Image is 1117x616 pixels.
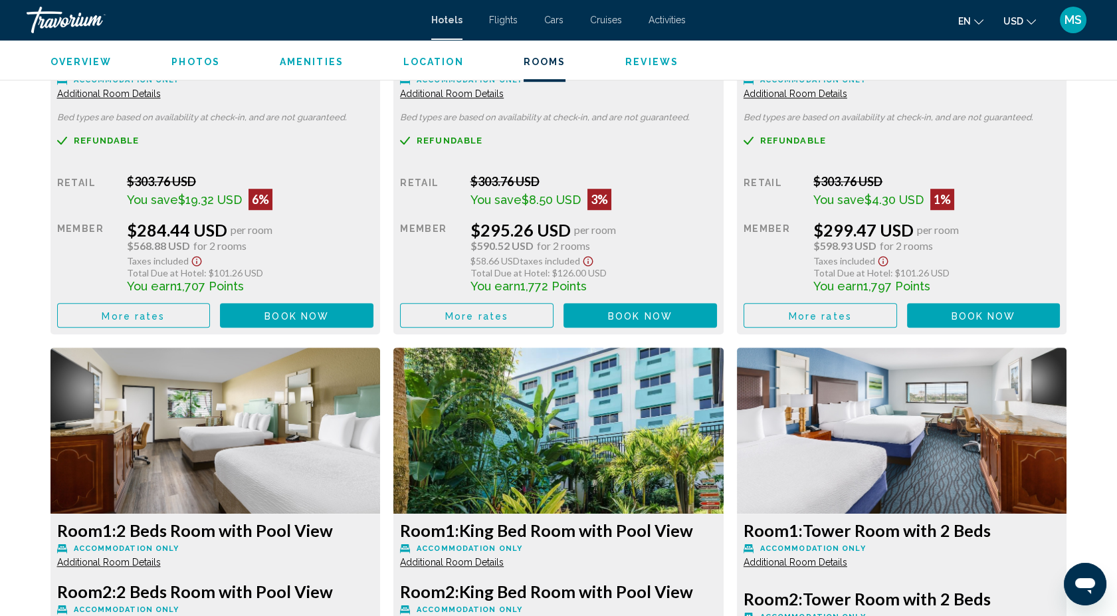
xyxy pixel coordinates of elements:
span: Refundable [760,136,826,145]
span: 1,772 Points [520,279,587,293]
img: 70711e62-d5a9-4487-ac60-661c0a2d7c67.jpeg [51,348,381,514]
span: Additional Room Details [400,557,504,567]
span: Taxes included [127,255,189,266]
button: Amenities [280,56,344,68]
span: Accommodation Only [417,605,522,614]
span: $19.32 USD [178,193,242,207]
span: You save [470,193,522,207]
div: Member [744,220,803,293]
img: b51aa107-63f2-4e4e-b523-47f97ade5f05.jpeg [393,348,724,514]
span: Location [403,56,464,67]
span: You save [813,193,864,207]
span: $4.30 USD [864,193,924,207]
span: MS [1065,13,1082,27]
a: Activities [649,15,686,25]
button: More rates [744,303,897,328]
span: per room [574,224,616,236]
a: Cars [544,15,563,25]
div: Retail [744,174,803,210]
div: Retail [57,174,117,210]
span: Accommodation Only [74,605,179,614]
span: for 2 rooms [193,240,247,252]
button: Change currency [1003,11,1036,31]
span: Taxes included [520,255,580,266]
span: 1,707 Points [177,279,244,293]
span: 2: [57,581,116,601]
span: for 2 rooms [537,240,590,252]
h3: 2 Beds Room with Pool View [57,581,374,601]
span: Taxes included [813,255,875,266]
button: Rooms [524,56,566,68]
div: 3% [587,189,611,210]
h3: King Bed Room with Pool View [400,520,717,540]
button: Book now [563,303,717,328]
div: $303.76 USD [813,174,1060,189]
div: Member [57,220,117,293]
a: Cruises [590,15,622,25]
span: per room [231,224,272,236]
span: 2: [744,589,803,609]
span: Room [400,581,445,601]
button: Change language [958,11,983,31]
a: Refundable [57,136,374,146]
button: Location [403,56,464,68]
span: Room [744,589,789,609]
span: Additional Room Details [744,88,847,99]
span: $598.93 USD [813,240,876,252]
span: Total Due at Hotel [127,267,204,278]
iframe: Button to launch messaging window [1064,563,1106,605]
div: : $101.26 USD [813,267,1060,278]
span: Additional Room Details [744,557,847,567]
a: Hotels [431,15,462,25]
span: for 2 rooms [880,240,933,252]
button: Show Taxes and Fees disclaimer [189,252,205,267]
span: Additional Room Details [57,88,161,99]
div: $295.26 USD [470,220,717,240]
div: 6% [249,189,272,210]
span: More rates [445,310,508,321]
span: Book now [608,310,672,321]
button: User Menu [1056,6,1090,34]
button: Photos [171,56,220,68]
button: Overview [51,56,112,68]
button: Book now [220,303,373,328]
button: Show Taxes and Fees disclaimer [580,252,596,267]
span: 1: [400,520,459,540]
span: $568.88 USD [127,240,190,252]
span: Book now [264,310,329,321]
span: You earn [127,279,177,293]
span: 1: [744,520,803,540]
span: Room [57,520,102,540]
span: Additional Room Details [57,557,161,567]
span: Accommodation Only [417,544,522,553]
a: Refundable [744,136,1061,146]
button: Reviews [625,56,678,68]
span: Accommodation Only [760,544,866,553]
h3: King Bed Room with Pool View [400,581,717,601]
span: Additional Room Details [400,88,504,99]
div: $303.76 USD [127,174,373,189]
span: Room [744,520,789,540]
span: en [958,16,971,27]
p: Bed types are based on availability at check-in, and are not guaranteed. [400,113,717,122]
span: Refundable [417,136,482,145]
span: Total Due at Hotel [470,267,548,278]
span: Reviews [625,56,678,67]
a: Flights [489,15,518,25]
span: More rates [789,310,852,321]
div: : $101.26 USD [127,267,373,278]
span: per room [917,224,959,236]
span: More rates [102,310,165,321]
h3: Tower Room with 2 Beds [744,520,1061,540]
p: Bed types are based on availability at check-in, and are not guaranteed. [57,113,374,122]
div: $303.76 USD [470,174,717,189]
h3: Tower Room with 2 Beds [744,589,1061,609]
span: $58.66 USD [470,255,520,266]
div: Retail [400,174,460,210]
div: $299.47 USD [813,220,1060,240]
a: Travorium [27,7,418,33]
span: Book now [952,310,1016,321]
